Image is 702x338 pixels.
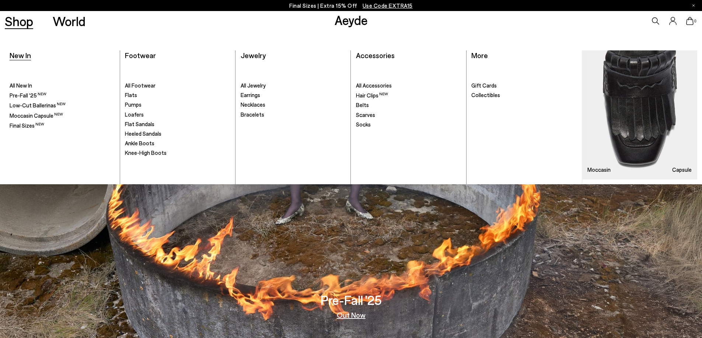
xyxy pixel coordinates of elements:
a: Accessories [356,51,395,60]
a: 0 [686,17,694,25]
span: All Jewelry [241,82,266,89]
a: All Accessories [356,82,461,89]
span: Flat Sandals [125,121,154,127]
a: Bracelets [241,111,346,118]
h3: Capsule [672,167,692,172]
span: Moccasin Capsule [10,112,63,119]
span: Flats [125,92,137,98]
span: Necklaces [241,101,265,108]
a: New In [10,51,31,60]
span: Final Sizes [10,122,44,129]
a: Collectibles [471,92,577,99]
span: Belts [356,102,369,108]
a: Moccasin Capsule [582,50,697,179]
a: Gift Cards [471,82,577,89]
a: Ankle Boots [125,140,230,147]
a: Knee-High Boots [125,149,230,157]
a: Final Sizes [10,122,115,129]
span: All Accessories [356,82,392,89]
a: Socks [356,121,461,128]
a: Belts [356,102,461,109]
span: All New In [10,82,32,89]
a: Moccasin Capsule [10,112,115,120]
a: All Jewelry [241,82,346,89]
span: Navigate to /collections/ss25-final-sizes [363,2,413,9]
a: Footwear [125,51,156,60]
a: Loafers [125,111,230,118]
span: Bracelets [241,111,264,118]
h3: Pre-Fall '25 [321,293,382,306]
a: Heeled Sandals [125,130,230,138]
span: Collectibles [471,92,500,98]
a: Low-Cut Ballerinas [10,102,115,109]
a: All Footwear [125,82,230,89]
span: Loafers [125,111,144,118]
a: Earrings [241,92,346,99]
h3: Moccasin [587,167,611,172]
a: World [53,15,85,28]
span: Earrings [241,92,260,98]
a: All New In [10,82,115,89]
a: Scarves [356,111,461,119]
a: Jewelry [241,51,266,60]
span: Ankle Boots [125,140,154,146]
span: Scarves [356,111,375,118]
a: Pumps [125,101,230,108]
a: Flat Sandals [125,121,230,128]
span: Gift Cards [471,82,497,89]
a: Hair Clips [356,92,461,99]
img: Mobile_e6eede4d-78b8-4bd1-ae2a-4197e375e133_900x.jpg [582,50,697,179]
a: More [471,51,488,60]
a: Shop [5,15,33,28]
span: Knee-High Boots [125,149,167,156]
a: Flats [125,92,230,99]
span: 0 [694,19,697,23]
a: Necklaces [241,101,346,108]
a: Aeyde [335,12,368,28]
span: Pre-Fall '25 [10,92,46,99]
a: Pre-Fall '25 [10,92,115,99]
span: Low-Cut Ballerinas [10,102,66,108]
span: Hair Clips [356,92,388,99]
span: Socks [356,121,371,128]
a: Out Now [337,311,366,319]
span: All Footwear [125,82,156,89]
p: Final Sizes | Extra 15% Off [289,1,413,10]
span: Pumps [125,101,142,108]
span: Heeled Sandals [125,130,161,137]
